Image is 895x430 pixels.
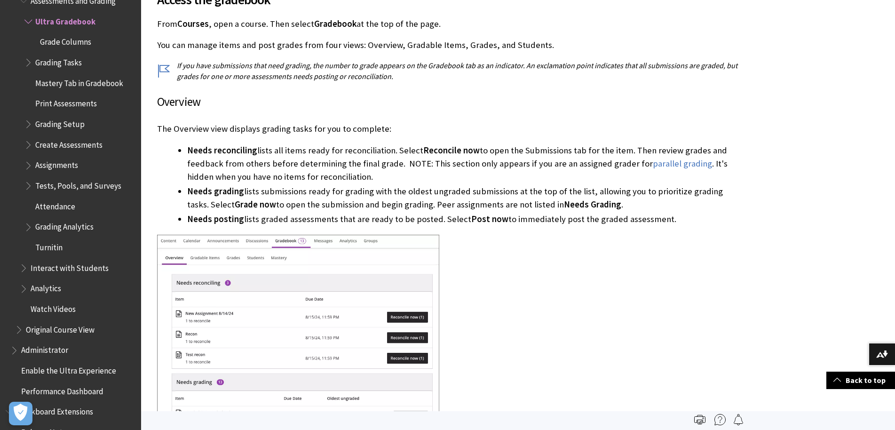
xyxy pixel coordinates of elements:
button: Open Preferences [9,402,32,425]
img: More help [714,414,726,425]
img: Print [694,414,705,425]
p: You can manage items and post grades from four views: Overview, Gradable Items, Grades, and Stude... [157,39,740,51]
span: Grade now [235,199,276,210]
span: Blackboard Extensions [16,404,93,417]
span: Turnitin [35,239,63,252]
span: Grading Analytics [35,219,94,232]
span: Needs grading [187,186,244,197]
span: Gradebook [314,18,356,29]
p: From , open a course. Then select at the top of the page. [157,18,740,30]
span: Grade Columns [40,34,91,47]
li: lists graded assessments that are ready to be posted. Select to immediately post the graded asses... [187,213,740,226]
span: Courses [177,18,209,29]
span: Create Assessments [35,137,103,150]
p: The Overview view displays grading tasks for you to complete: [157,123,740,135]
span: Assignments [35,158,78,170]
span: Needs Grading [564,199,621,210]
span: Print Assessments [35,96,97,109]
p: If you have submissions that need grading, the number to grade appears on the Gradebook tab as an... [157,60,740,81]
span: Needs reconciling [187,145,257,156]
span: Grading Setup [35,116,85,129]
span: Attendance [35,199,75,211]
img: Follow this page [733,414,744,425]
h3: Overview [157,93,740,111]
span: Grading Tasks [35,55,82,67]
a: Back to top [826,372,895,389]
span: Ultra Gradebook [35,14,95,26]
li: lists all items ready for reconciliation. Select to open the Submissions tab for the item. Then r... [187,144,740,183]
span: Mastery Tab in Gradebook [35,75,123,88]
span: Watch Videos [31,301,76,314]
span: Post now [471,214,508,224]
a: parallel grading [653,158,712,169]
span: Administrator [21,342,68,355]
li: lists submissions ready for grading with the oldest ungraded submissions at the top of the list, ... [187,185,740,211]
span: Tests, Pools, and Surveys [35,178,121,191]
span: Interact with Students [31,260,109,273]
span: Performance Dashboard [21,383,103,396]
span: Needs posting [187,214,244,224]
span: Analytics [31,281,61,294]
span: Reconcile now [423,145,480,156]
span: Original Course View [26,322,95,334]
span: Enable the Ultra Experience [21,363,116,375]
